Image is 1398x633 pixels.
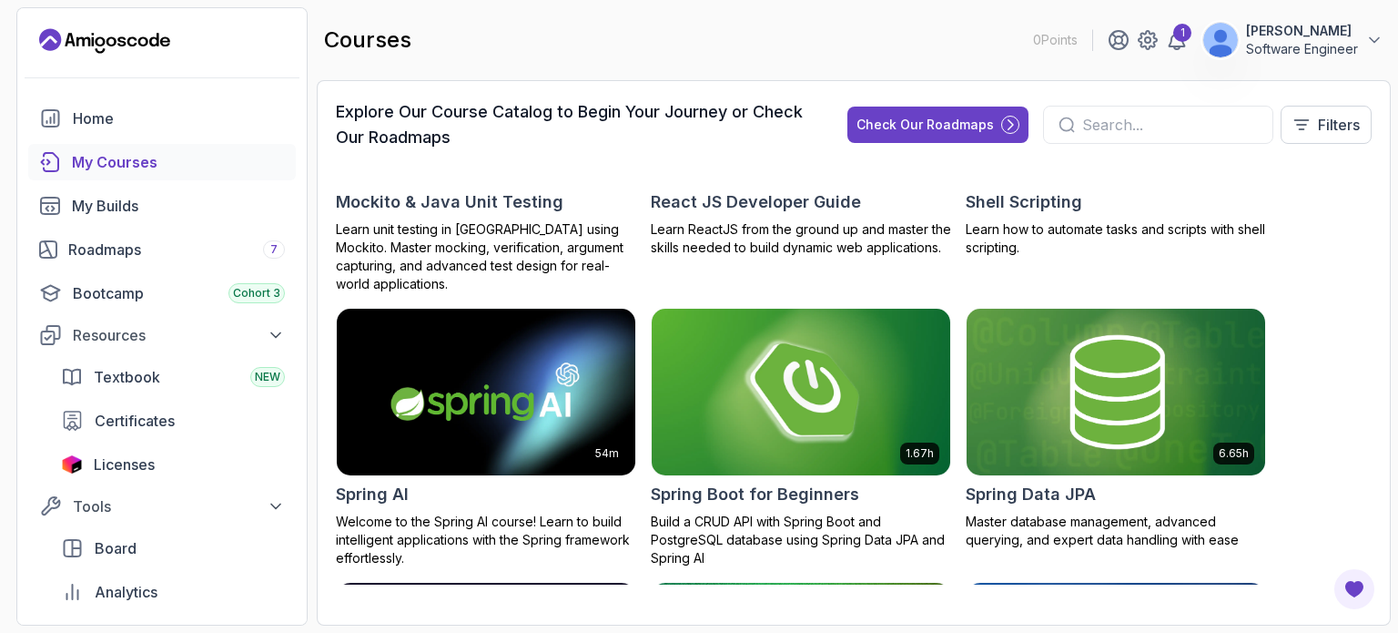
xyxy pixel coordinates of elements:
[68,239,285,260] div: Roadmaps
[651,189,861,215] h2: React JS Developer Guide
[651,308,951,568] a: Spring Boot for Beginners card1.67hSpring Boot for BeginnersBuild a CRUD API with Spring Boot and...
[651,513,951,567] p: Build a CRUD API with Spring Boot and PostgreSQL database using Spring Data JPA and Spring AI
[1082,114,1258,136] input: Search...
[1246,40,1358,58] p: Software Engineer
[651,220,951,257] p: Learn ReactJS from the ground up and master the skills needed to build dynamic web applications.
[94,366,160,388] span: Textbook
[856,116,994,134] div: Check Our Roadmaps
[1332,567,1376,611] button: Open Feedback Button
[336,220,636,293] p: Learn unit testing in [GEOGRAPHIC_DATA] using Mockito. Master mocking, verification, argument cap...
[28,319,296,352] button: Resources
[966,220,1266,257] p: Learn how to automate tasks and scripts with shell scripting.
[61,455,83,474] img: jetbrains icon
[966,513,1266,549] p: Master database management, advanced querying, and expert data handling with ease
[50,530,296,567] a: board
[1166,29,1188,51] a: 1
[73,495,285,517] div: Tools
[1246,22,1358,40] p: [PERSON_NAME]
[73,324,285,346] div: Resources
[1281,106,1372,144] button: Filters
[28,231,296,268] a: roadmaps
[255,370,280,384] span: NEW
[336,99,815,150] h3: Explore Our Course Catalog to Begin Your Journey or Check Our Roadmaps
[50,403,296,439] a: certificates
[233,286,280,301] span: Cohort 3
[72,151,285,173] div: My Courses
[50,446,296,483] a: licenses
[336,189,563,215] h2: Mockito & Java Unit Testing
[1203,23,1238,57] img: user profile image
[95,581,157,603] span: Analytics
[906,446,934,461] p: 1.67h
[847,107,1028,143] button: Check Our Roadmaps
[270,242,278,257] span: 7
[324,26,411,55] h2: courses
[73,107,285,129] div: Home
[1202,22,1383,58] button: user profile image[PERSON_NAME]Software Engineer
[1173,24,1191,42] div: 1
[1318,114,1360,136] p: Filters
[967,309,1265,476] img: Spring Data JPA card
[28,100,296,137] a: home
[28,144,296,180] a: courses
[28,188,296,224] a: builds
[39,26,170,56] a: Landing page
[1033,31,1078,49] p: 0 Points
[644,304,957,480] img: Spring Boot for Beginners card
[73,282,285,304] div: Bootcamp
[1219,446,1249,461] p: 6.65h
[651,482,859,507] h2: Spring Boot for Beginners
[595,446,619,461] p: 54m
[94,454,155,475] span: Licenses
[28,275,296,311] a: bootcamp
[966,308,1266,550] a: Spring Data JPA card6.65hSpring Data JPAMaster database management, advanced querying, and expert...
[966,482,1096,507] h2: Spring Data JPA
[336,308,636,568] a: Spring AI card54mSpring AIWelcome to the Spring AI course! Learn to build intelligent application...
[336,513,636,567] p: Welcome to the Spring AI course! Learn to build intelligent applications with the Spring framewor...
[50,359,296,395] a: textbook
[72,195,285,217] div: My Builds
[337,309,635,476] img: Spring AI card
[95,410,175,432] span: Certificates
[95,537,137,559] span: Board
[50,574,296,610] a: analytics
[28,490,296,523] button: Tools
[966,189,1082,215] h2: Shell Scripting
[336,482,409,507] h2: Spring AI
